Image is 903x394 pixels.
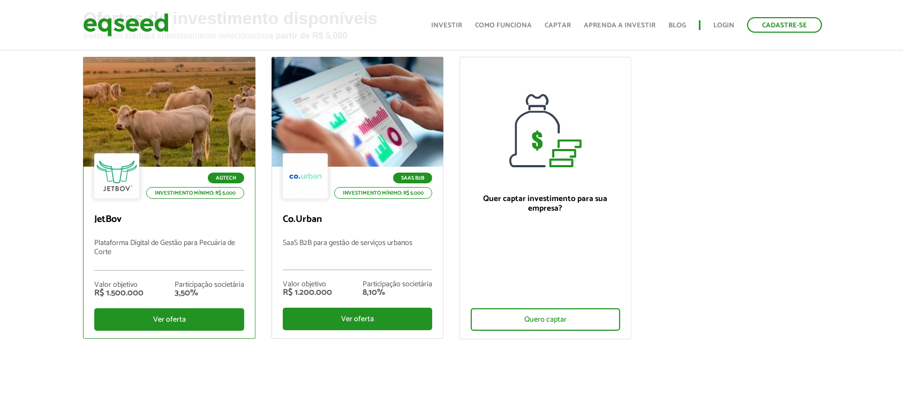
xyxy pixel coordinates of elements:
p: Plataforma Digital de Gestão para Pecuária de Corte [94,239,244,271]
p: Investimento mínimo: R$ 5.000 [334,187,432,199]
a: Como funciona [475,22,532,29]
div: Ver oferta [283,308,432,330]
div: Valor objetivo [283,281,332,288]
div: Quero captar [471,308,620,331]
p: SaaS B2B [393,173,432,183]
a: Investir [431,22,462,29]
img: EqSeed [83,11,169,39]
div: Ver oferta [94,308,244,331]
div: R$ 1.200.000 [283,288,332,297]
p: Quer captar investimento para sua empresa? [471,194,620,213]
div: R$ 1.500.000 [94,289,144,298]
div: Valor objetivo [94,281,144,289]
div: 3,50% [175,289,244,298]
p: Agtech [208,173,244,183]
p: Co.Urban [283,214,432,226]
div: Participação societária [175,281,244,289]
p: SaaS B2B para gestão de serviços urbanos [283,239,432,270]
p: Investimento mínimo: R$ 5.000 [146,187,244,199]
p: JetBov [94,214,244,226]
a: Quer captar investimento para sua empresa? Quero captar [460,57,631,339]
a: SaaS B2B Investimento mínimo: R$ 5.000 Co.Urban SaaS B2B para gestão de serviços urbanos Valor ob... [272,57,443,339]
a: Login [713,22,734,29]
a: Agtech Investimento mínimo: R$ 5.000 JetBov Plataforma Digital de Gestão para Pecuária de Corte V... [83,57,255,339]
a: Aprenda a investir [584,22,656,29]
a: Cadastre-se [747,17,822,33]
a: Captar [545,22,571,29]
div: Participação societária [363,281,432,288]
a: Blog [668,22,686,29]
div: 8,10% [363,288,432,297]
